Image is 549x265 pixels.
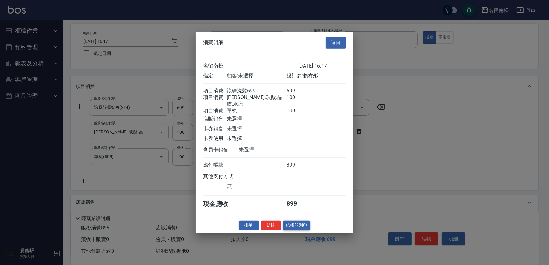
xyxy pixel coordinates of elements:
div: 卡券銷售 [203,125,227,132]
div: [DATE] 16:17 [298,62,346,69]
button: 結帳 [261,220,281,230]
div: 現金應收 [203,199,239,208]
div: 店販銷售 [203,115,227,122]
button: 返回 [326,37,346,49]
div: 未選擇 [239,146,298,153]
div: 會員卡銷售 [203,146,239,153]
div: 項目消費 [203,87,227,94]
div: 設計師: 賴宥彤 [287,72,346,79]
div: 應付帳款 [203,162,227,168]
div: 滾珠洗髪699 [227,87,286,94]
div: 100 [287,107,310,114]
button: 結帳並列印 [283,220,311,230]
span: 消費明細 [203,39,223,46]
div: 項目消費 [203,94,227,107]
div: 名留南松 [203,62,298,69]
div: 100 [287,94,310,107]
button: 掛單 [239,220,259,230]
div: 899 [287,199,310,208]
div: [PERSON_NAME].玻酸.晶膜.水療 [227,94,286,107]
div: 699 [287,87,310,94]
div: 未選擇 [227,125,286,132]
div: 卡券使用 [203,135,227,142]
div: 未選擇 [227,135,286,142]
div: 其他支付方式 [203,173,251,180]
div: 指定 [203,72,227,79]
div: 未選擇 [227,115,286,122]
div: 無 [227,183,286,189]
div: 899 [287,162,310,168]
div: 顧客: 未選擇 [227,72,286,79]
div: 項目消費 [203,107,227,114]
div: 單梳 [227,107,286,114]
